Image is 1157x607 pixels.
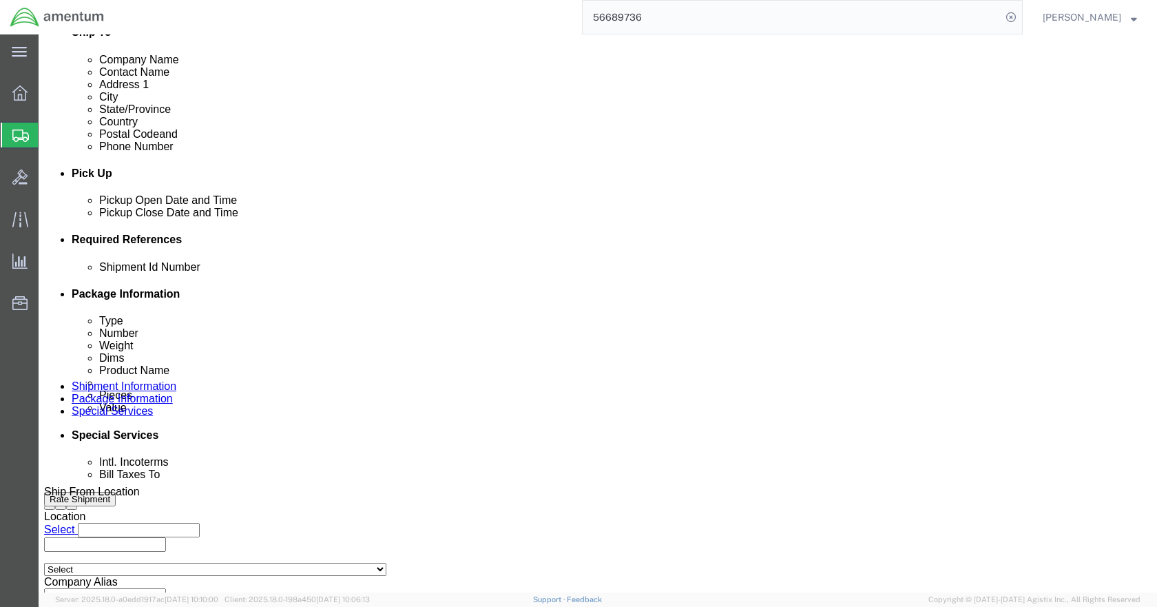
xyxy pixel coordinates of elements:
[583,1,1001,34] input: Search for shipment number, reference number
[928,594,1140,606] span: Copyright © [DATE]-[DATE] Agistix Inc., All Rights Reserved
[567,595,602,604] a: Feedback
[39,34,1157,593] iframe: FS Legacy Container
[225,595,370,604] span: Client: 2025.18.0-198a450
[533,595,567,604] a: Support
[1043,10,1121,25] span: William Glazer
[165,595,218,604] span: [DATE] 10:10:00
[10,7,105,28] img: logo
[55,595,218,604] span: Server: 2025.18.0-a0edd1917ac
[316,595,370,604] span: [DATE] 10:06:13
[1042,9,1138,25] button: [PERSON_NAME]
